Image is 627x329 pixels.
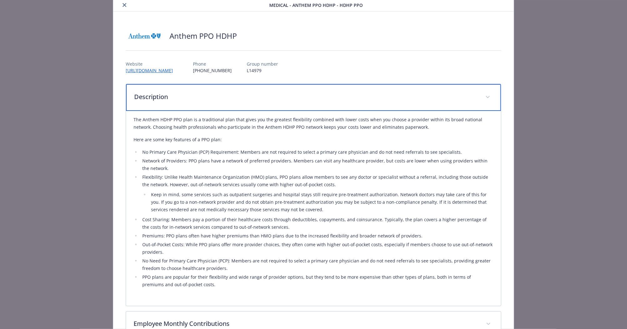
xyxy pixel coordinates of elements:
[134,136,493,143] p: Here are some key features of a PPO plan:
[140,257,493,272] li: No Need for Primary Care Physician (PCP): Members are not required to select a primary care physi...
[121,1,128,9] button: close
[140,273,493,288] li: PPO plans are popular for their flexibility and wide range of provider options, but they tend to ...
[134,319,478,328] p: Employee Monthly Contributions
[134,92,478,102] p: Description
[126,84,501,111] div: Description
[134,116,493,131] p: The Anthem HDHP PPO plan is a traditional plan that gives you the greatest flexibility combined w...
[193,61,232,67] p: Phone
[140,232,493,240] li: Premiums: PPO plans often have higher premiums than HMO plans due to the increased flexibility an...
[140,157,493,172] li: Network of Providers: PPO plans have a network of preferred providers. Members can visit any heal...
[140,216,493,231] li: Cost Sharing: Members pay a portion of their healthcare costs through deductibles, copayments, an...
[247,67,278,74] p: L14979
[126,61,178,67] p: Website
[269,2,363,8] span: Medical - Anthem PPO HDHP - HDHP PPO
[126,111,501,306] div: Description
[169,31,237,41] h2: Anthem PPO HDHP
[140,241,493,256] li: Out-of-Pocket Costs: While PPO plans offer more provider choices, they often come with higher out...
[140,148,493,156] li: No Primary Care Physician (PCP) Requirement: Members are not required to select a primary care ph...
[193,67,232,74] p: [PHONE_NUMBER]
[126,67,178,73] a: [URL][DOMAIN_NAME]
[247,61,278,67] p: Group number
[126,27,163,45] img: Anthem Blue Cross
[140,173,493,213] li: Flexibility: Unlike Health Maintenance Organization (HMO) plans, PPO plans allow members to see a...
[149,191,493,213] li: Keep in mind, some services such as outpatient surgeries and hospital stays still require pre-tre...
